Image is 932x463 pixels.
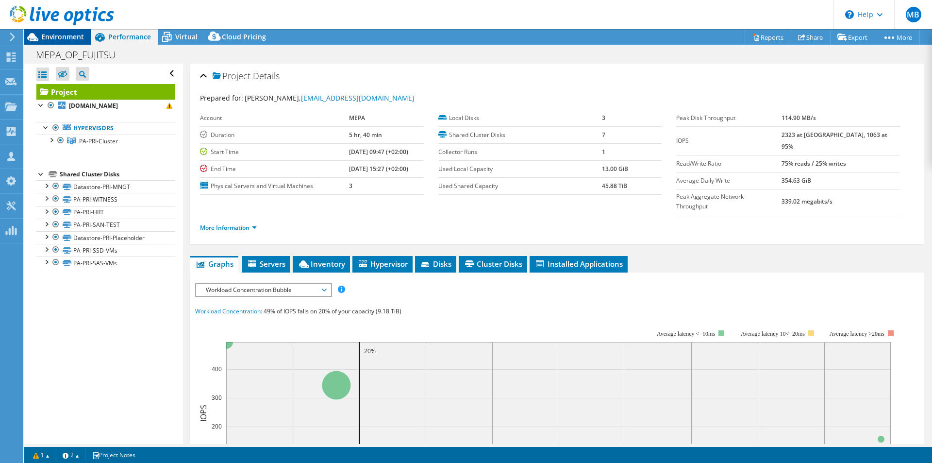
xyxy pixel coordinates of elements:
b: [DATE] 09:47 (+02:00) [349,148,408,156]
label: Prepared for: [200,93,243,103]
span: Hypervisor [357,259,408,269]
label: Peak Aggregate Network Throughput [676,192,781,211]
h1: MEPA_OP_FUJITSU [32,50,131,60]
label: IOPS [676,136,781,146]
span: [PERSON_NAME], [245,93,415,103]
label: Used Shared Capacity [438,181,602,191]
span: Cluster Disks [464,259,522,269]
a: More Information [200,223,257,232]
a: PA-PRI-Cluster [36,135,175,147]
span: Inventory [298,259,345,269]
span: Workload Concentration Bubble [201,284,326,296]
span: Servers [247,259,285,269]
span: PA-PRI-Cluster [79,137,118,145]
text: IOPS [198,405,209,422]
a: Datastore-PRI-MNGT [36,180,175,193]
b: 2323 at [GEOGRAPHIC_DATA], 1063 at 95% [782,131,887,151]
a: 1 [26,449,56,461]
a: More [875,30,920,45]
b: 339.02 megabits/s [782,197,832,206]
span: Disks [420,259,451,269]
b: 75% reads / 25% writes [782,159,846,168]
label: Used Local Capacity [438,164,602,174]
span: Graphs [195,259,233,269]
tspan: Average latency <=10ms [657,330,715,337]
label: Local Disks [438,113,602,123]
div: Shared Cluster Disks [60,169,175,180]
text: 20% [364,347,376,355]
b: 5 hr, 40 min [349,131,382,139]
b: 3 [349,182,352,190]
b: 45.88 TiB [602,182,627,190]
span: Performance [108,32,151,41]
text: Average latency >20ms [830,330,884,337]
b: 1 [602,148,605,156]
a: PA-PRI-WITNESS [36,193,175,206]
b: 354.63 GiB [782,176,811,185]
tspan: Average latency 10<=20ms [741,330,805,337]
span: Project [213,71,250,81]
label: Average Daily Write [676,176,781,186]
label: Read/Write Ratio [676,159,781,169]
label: Duration [200,130,349,140]
span: MB [906,7,921,22]
label: Physical Servers and Virtual Machines [200,181,349,191]
span: Virtual [175,32,198,41]
span: Environment [41,32,84,41]
span: Details [253,70,280,82]
b: 13.00 GiB [602,165,628,173]
label: Collector Runs [438,147,602,157]
text: 400 [212,365,222,373]
a: [DOMAIN_NAME] [36,100,175,112]
a: Project Notes [85,449,142,461]
label: Start Time [200,147,349,157]
a: [EMAIL_ADDRESS][DOMAIN_NAME] [301,93,415,103]
label: End Time [200,164,349,174]
b: MEPA [349,114,365,122]
a: Project [36,84,175,100]
a: Hypervisors [36,122,175,135]
a: Datastore-PRI-Placeholder [36,231,175,244]
text: 300 [212,394,222,402]
b: 114.90 MB/s [782,114,816,122]
span: Cloud Pricing [222,32,266,41]
label: Peak Disk Throughput [676,113,781,123]
a: PA-PRI-SSD-VMs [36,244,175,257]
a: Export [830,30,875,45]
label: Account [200,113,349,123]
b: [DOMAIN_NAME] [69,102,118,110]
span: Workload Concentration: [195,307,262,315]
a: 2 [56,449,86,461]
span: 49% of IOPS falls on 20% of your capacity (9.18 TiB) [264,307,401,315]
a: Share [791,30,831,45]
svg: \n [845,10,854,19]
a: Reports [745,30,791,45]
a: PA-PRI-SAN-TEST [36,219,175,231]
label: Shared Cluster Disks [438,130,602,140]
span: Installed Applications [534,259,623,269]
b: [DATE] 15:27 (+02:00) [349,165,408,173]
b: 7 [602,131,605,139]
b: 3 [602,114,605,122]
a: PA-PRI-SAS-VMs [36,257,175,269]
a: PA-PRI-HRT [36,206,175,219]
text: 200 [212,422,222,430]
